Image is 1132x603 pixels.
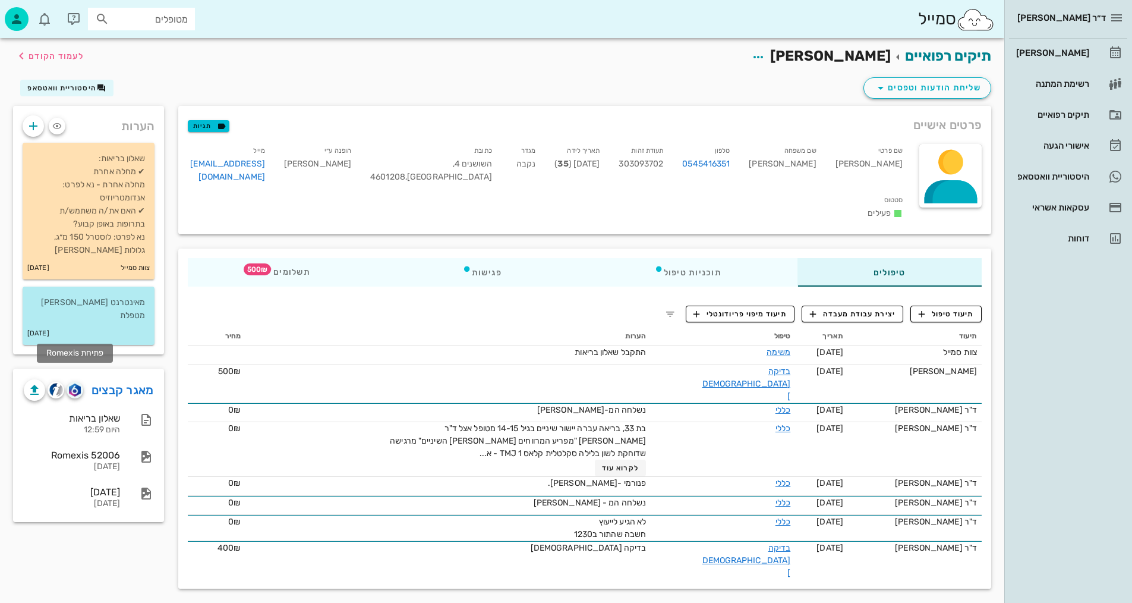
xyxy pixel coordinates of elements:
span: השושנים 4 [453,159,492,169]
div: תיקים רפואיים [1014,110,1089,120]
small: צוות סמייל [121,262,150,275]
button: romexis logo [67,382,83,398]
th: תיעוד [848,327,982,346]
small: שם משפחה [784,147,816,155]
span: , [405,172,407,182]
span: [DATE] [816,347,843,357]
a: תיקים רפואיים [1009,100,1127,129]
a: היסטוריית וואטסאפ [1009,162,1127,191]
span: לא הגיע לייעוץ חשבה שהתור ב1230 [574,517,647,539]
div: [PERSON_NAME] [853,365,977,378]
div: ד"ר [PERSON_NAME] [853,497,977,509]
div: [DATE] [24,499,120,509]
span: תג [35,10,42,17]
small: מייל [253,147,264,155]
span: תגיות [193,121,224,131]
small: [DATE] [27,327,49,340]
div: דוחות [1014,234,1089,243]
small: סטטוס [884,196,903,204]
span: תשלומים [264,268,310,277]
a: כללי [775,517,790,527]
span: [PERSON_NAME] [770,48,891,64]
div: [PERSON_NAME] [739,142,825,191]
span: פעילים [868,208,891,218]
th: הערות [245,327,651,346]
th: מחיר [188,327,245,346]
span: [DATE] [816,423,843,434]
div: [PERSON_NAME] [1014,48,1089,58]
button: תגיות [188,120,229,132]
img: cliniview logo [49,383,63,397]
small: [DATE] [27,262,49,275]
div: צוות סמייל [853,346,977,359]
span: בת 33, בריאה עברה יישור שיניים בגיל 14-15 מטופל אצל ד"ר [PERSON_NAME] "מפריע המרווחים [PERSON_NAM... [390,423,646,458]
div: סמייל [918,7,995,32]
span: נשלחה המ-[PERSON_NAME] [537,405,646,415]
a: עסקאות אשראי [1009,193,1127,222]
th: טיפול [651,327,795,346]
small: תאריך לידה [567,147,600,155]
span: היסטוריית וואטסאפ [27,84,96,92]
span: [DATE] [816,517,843,527]
div: Romexis 52006 [24,450,120,461]
p: מאינטרנט [PERSON_NAME] מטפלת [32,296,145,322]
a: כללי [775,405,790,415]
small: הופנה ע״י [324,147,351,155]
small: כתובת [474,147,492,155]
button: תיעוד מיפוי פריודונטלי [686,306,795,322]
div: היום 12:59 [24,425,120,435]
span: לקרוא עוד [602,464,639,472]
div: עסקאות אשראי [1014,203,1089,212]
span: תיעוד מיפוי פריודונטלי [693,309,787,319]
span: 0₪ [228,405,241,415]
span: [DATE] [816,478,843,488]
a: כללי [775,478,790,488]
small: מגדר [521,147,535,155]
span: [DATE] [816,543,843,553]
a: 0545416351 [682,158,730,171]
small: שם פרטי [878,147,903,155]
div: הערות [13,106,164,140]
a: אישורי הגעה [1009,131,1127,160]
span: פנורמי -[PERSON_NAME]. [548,478,646,488]
th: תאריך [795,327,848,346]
span: 0₪ [228,498,241,508]
small: טלפון [715,147,730,155]
button: לעמוד הקודם [14,45,84,67]
span: [DATE] [816,405,843,415]
div: ד"ר [PERSON_NAME] [853,422,977,435]
button: יצירת עבודת מעבדה [802,306,903,322]
span: [DATE] ( ) [554,159,600,169]
span: 4601208 [370,172,405,182]
span: , [453,159,455,169]
strong: 35 [557,159,568,169]
a: כללי [775,423,790,434]
a: בדיקה [DEMOGRAPHIC_DATA] [702,543,791,578]
div: אישורי הגעה [1014,141,1089,150]
span: שליחת הודעות וטפסים [874,81,981,95]
a: משימה [767,347,791,357]
span: ד״ר [PERSON_NAME] [1017,12,1106,23]
a: [EMAIL_ADDRESS][DOMAIN_NAME] [190,159,265,182]
button: cliniview logo [48,382,64,398]
span: 0₪ [228,423,241,434]
img: SmileCloud logo [956,8,995,32]
button: שליחת הודעות וטפסים [863,77,991,99]
span: [DATE] [816,366,843,376]
div: [DATE] [24,486,120,498]
span: 303093702 [619,159,663,169]
span: תג [244,263,271,275]
img: romexis logo [69,384,80,397]
span: [GEOGRAPHIC_DATA] [405,172,492,182]
span: יצירת עבודת מעבדה [810,309,895,319]
button: תיעוד טיפול [910,306,982,322]
span: נשלחה המ - [PERSON_NAME] [534,498,646,508]
div: רשימת המתנה [1014,79,1089,89]
small: תעודת זהות [631,147,663,155]
div: נקבה [502,142,545,191]
a: דוחות [1009,224,1127,253]
div: פגישות [386,258,578,287]
span: פרטים אישיים [913,115,982,134]
span: 500₪ [218,366,241,376]
div: ד"ר [PERSON_NAME] [853,542,977,554]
